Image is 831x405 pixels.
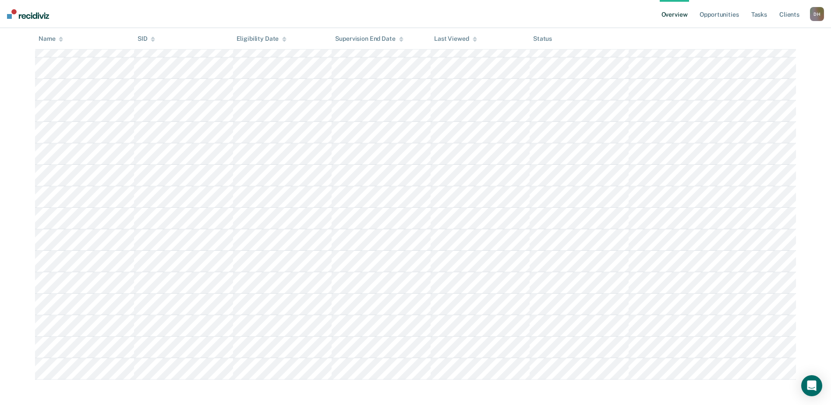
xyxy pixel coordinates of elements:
div: Supervision End Date [335,35,403,43]
img: Recidiviz [7,9,49,19]
div: Status [533,35,552,43]
div: Name [39,35,63,43]
div: D H [810,7,824,21]
div: SID [138,35,156,43]
div: Open Intercom Messenger [801,375,822,396]
div: Eligibility Date [237,35,287,43]
button: DH [810,7,824,21]
div: Last Viewed [434,35,477,43]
